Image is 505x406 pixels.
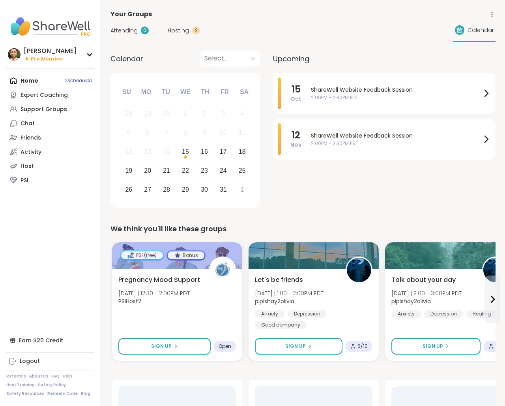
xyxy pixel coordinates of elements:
[182,165,189,176] div: 22
[21,91,68,99] div: Expert Coaching
[347,258,371,282] img: pipishay2olivia
[119,104,251,199] div: month 2025-10
[239,165,246,176] div: 25
[158,181,175,198] div: Choose Tuesday, October 28th, 2025
[221,108,225,119] div: 3
[110,26,138,35] span: Attending
[144,146,151,157] div: 13
[163,108,170,119] div: 30
[158,162,175,179] div: Choose Tuesday, October 21st, 2025
[273,53,309,64] span: Upcoming
[255,289,324,297] span: [DATE] | 1:00 - 2:00PM PDT
[139,162,156,179] div: Choose Monday, October 20th, 2025
[182,184,189,195] div: 29
[255,321,307,329] div: Good company
[6,374,26,379] a: Referrals
[110,223,496,234] div: We think you'll like these groups
[196,83,214,101] div: Th
[290,95,301,103] span: Oct
[216,83,233,101] div: Fr
[158,125,175,142] div: Not available Tuesday, October 7th, 2025
[391,310,421,318] div: Anxiety
[177,125,194,142] div: Not available Wednesday, October 8th, 2025
[424,310,463,318] div: Depression
[81,391,90,397] a: Blog
[196,106,213,123] div: Not available Thursday, October 2nd, 2025
[6,116,94,130] a: Chat
[292,130,300,141] span: 12
[177,181,194,198] div: Choose Wednesday, October 29th, 2025
[141,26,149,34] div: 0
[255,275,303,285] span: Let's be friends
[177,83,194,101] div: We
[311,132,481,140] span: ShareWell Website Feedback Session
[220,127,227,138] div: 10
[423,343,443,350] span: Sign Up
[220,165,227,176] div: 24
[311,94,481,101] span: 2:00PM - 2:30PM PDT
[196,162,213,179] div: Choose Thursday, October 23rd, 2025
[6,145,94,159] a: Activity
[163,146,170,157] div: 14
[110,53,143,64] span: Calendar
[144,108,151,119] div: 29
[234,106,251,123] div: Not available Saturday, October 4th, 2025
[215,181,232,198] div: Choose Friday, October 31st, 2025
[125,165,132,176] div: 19
[215,125,232,142] div: Not available Friday, October 10th, 2025
[146,127,150,138] div: 6
[127,127,131,138] div: 5
[219,343,231,349] span: Open
[6,354,94,368] a: Logout
[6,102,94,116] a: Support Groups
[120,144,137,161] div: Not available Sunday, October 12th, 2025
[21,106,67,113] div: Support Groups
[21,177,28,185] div: PSI
[120,181,137,198] div: Choose Sunday, October 26th, 2025
[255,338,342,355] button: Sign Up
[234,181,251,198] div: Choose Saturday, November 1st, 2025
[120,162,137,179] div: Choose Sunday, October 19th, 2025
[6,13,94,40] img: ShareWell Nav Logo
[118,83,135,101] div: Su
[391,289,462,297] span: [DATE] | 2:00 - 3:00PM PDT
[255,297,294,305] b: pipishay2olivia
[210,258,235,282] img: PSIHost2
[158,144,175,161] div: Not available Tuesday, October 14th, 2025
[157,83,174,101] div: Tu
[184,127,187,138] div: 8
[201,184,208,195] div: 30
[125,108,132,119] div: 28
[151,343,172,350] span: Sign Up
[110,9,152,19] span: Your Groups
[163,165,170,176] div: 21
[6,391,44,397] a: Safety Resources
[139,106,156,123] div: Not available Monday, September 29th, 2025
[118,297,141,305] b: PSIHost2
[6,88,94,102] a: Expert Coaching
[391,338,481,355] button: Sign Up
[168,251,204,259] div: Bonus
[165,127,168,138] div: 7
[21,162,34,170] div: Host
[139,144,156,161] div: Not available Monday, October 13th, 2025
[125,184,132,195] div: 26
[215,162,232,179] div: Choose Friday, October 24th, 2025
[21,134,41,142] div: Friends
[201,165,208,176] div: 23
[357,343,368,349] span: 6 / 10
[177,162,194,179] div: Choose Wednesday, October 22nd, 2025
[196,181,213,198] div: Choose Thursday, October 30th, 2025
[8,48,21,61] img: brett
[47,391,78,397] a: Redeem Code
[292,84,301,95] span: 15
[120,125,137,142] div: Not available Sunday, October 5th, 2025
[288,310,327,318] div: Depression
[31,56,64,62] span: Pro Member
[120,106,137,123] div: Not available Sunday, September 28th, 2025
[137,83,155,101] div: Mo
[311,86,481,94] span: ShareWell Website Feedback Session
[182,146,189,157] div: 15
[196,125,213,142] div: Not available Thursday, October 9th, 2025
[184,108,187,119] div: 1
